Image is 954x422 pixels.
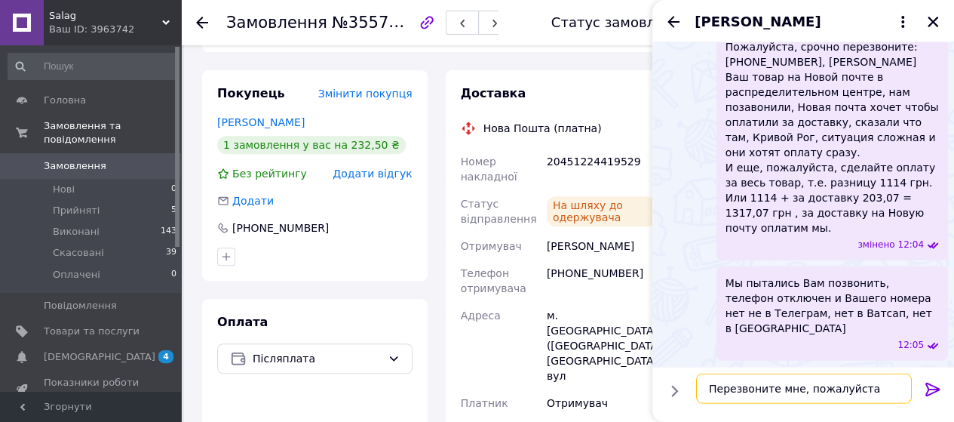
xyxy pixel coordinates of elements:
span: Замовлення [44,159,106,173]
span: Оплачені [53,268,100,282]
div: [PHONE_NUMBER] [544,260,658,302]
input: Пошук [8,53,178,80]
textarea: Перезвоните мне, пожалуйста [696,374,912,404]
span: Адреса [461,310,501,322]
div: Статус замовлення [551,15,690,30]
span: №355740513 [332,13,439,32]
span: Доставка [461,86,526,100]
span: [PERSON_NAME] [695,12,821,32]
span: Виконані [53,225,100,239]
span: Додати [232,195,274,207]
span: Пожалуйста, срочно перезвоните: [PHONE_NUMBER], [PERSON_NAME] Ваш товар на Новой почте в распреде... [725,39,939,236]
div: [PERSON_NAME] [544,233,658,260]
span: Телефон отримувача [461,267,526,294]
div: Нова Пошта (платна) [480,121,606,136]
span: Нові [53,183,75,196]
div: м. [GEOGRAPHIC_DATA] ([GEOGRAPHIC_DATA].), [GEOGRAPHIC_DATA], вул [544,302,658,390]
span: Мы пытались Вам позвонить, телефон отключен и Вашего номера нет не в Телеграм, нет в Ватсап, нет ... [725,276,939,336]
span: змінено [857,239,897,251]
div: На шляху до одержувача [547,196,655,226]
span: Платник [461,397,508,409]
button: [PERSON_NAME] [695,12,912,32]
span: Покупець [217,86,285,100]
span: Головна [44,94,86,107]
span: Показники роботи компанії [44,376,140,403]
button: Назад [664,13,683,31]
a: [PERSON_NAME] [217,116,305,128]
span: Післяплата [253,350,382,367]
span: Номер накладної [461,156,517,183]
span: Повідомлення [44,299,117,313]
span: Додати відгук [333,168,412,180]
div: [PHONE_NUMBER] [231,220,330,236]
div: 1 замовлення у вас на 232,50 ₴ [217,136,406,154]
span: 4 [158,350,173,363]
span: Оплата [217,315,268,329]
span: 12:05 12.08.2025 [897,339,924,352]
span: Без рейтингу [232,168,307,180]
span: Статус відправлення [461,198,537,225]
span: Прийняті [53,204,100,217]
div: 20451224419529 [544,148,658,190]
button: Закрити [924,13,942,31]
span: 0 [171,268,176,282]
span: 143 [161,225,176,239]
span: Замовлення [226,14,327,32]
span: Змінити покупця [318,88,413,100]
button: Показати кнопки [664,381,684,401]
div: Отримувач [544,390,658,417]
span: Отримувач [461,240,522,252]
span: Скасовані [53,246,104,260]
span: 12:04 12.08.2025 [897,239,924,251]
span: Salag [49,9,162,23]
div: Повернутися назад [196,15,208,30]
span: 39 [166,246,176,260]
span: [DEMOGRAPHIC_DATA] [44,350,155,364]
span: 5 [171,204,176,217]
span: Замовлення та повідомлення [44,119,181,146]
div: Ваш ID: 3963742 [49,23,181,36]
span: 0 [171,183,176,196]
span: Товари та послуги [44,325,140,338]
